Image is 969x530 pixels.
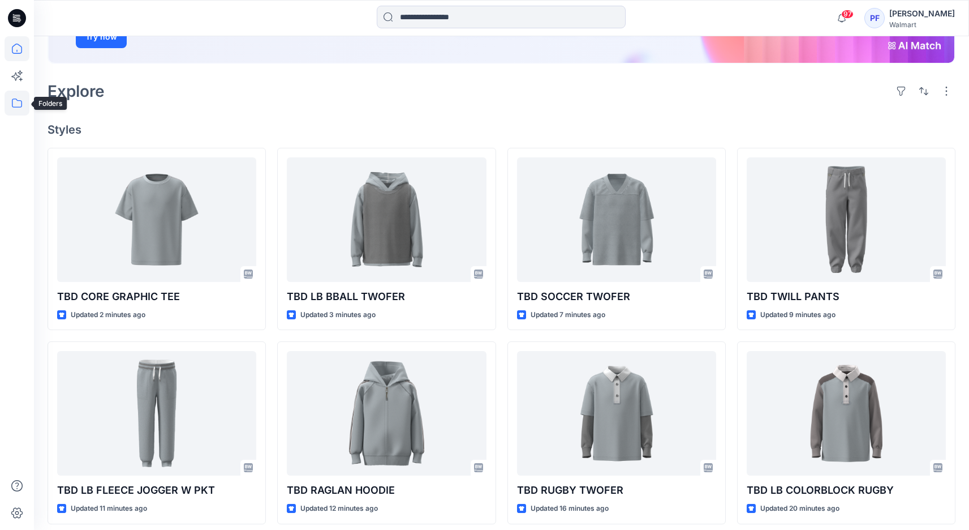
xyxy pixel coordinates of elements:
p: TBD LB BBALL TWOFER [287,289,486,305]
p: TBD TWILL PANTS [747,289,946,305]
div: Walmart [889,20,955,29]
a: TBD LB FLEECE JOGGER W PKT [57,351,256,476]
a: TBD RUGBY TWOFER [517,351,716,476]
a: TBD TWILL PANTS [747,157,946,282]
p: TBD SOCCER TWOFER [517,289,716,305]
span: 97 [841,10,854,19]
p: Updated 7 minutes ago [531,309,605,321]
button: Try now [76,25,127,48]
p: TBD RUGBY TWOFER [517,482,716,498]
a: TBD CORE GRAPHIC TEE [57,157,256,282]
p: TBD LB FLEECE JOGGER W PKT [57,482,256,498]
p: Updated 9 minutes ago [760,309,836,321]
p: Updated 16 minutes ago [531,503,609,515]
div: [PERSON_NAME] [889,7,955,20]
p: Updated 3 minutes ago [300,309,376,321]
p: TBD CORE GRAPHIC TEE [57,289,256,305]
h2: Explore [48,82,105,100]
a: TBD RAGLAN HOODIE [287,351,486,476]
a: TBD LB COLORBLOCK RUGBY [747,351,946,476]
p: Updated 12 minutes ago [300,503,378,515]
p: TBD RAGLAN HOODIE [287,482,486,498]
a: TBD SOCCER TWOFER [517,157,716,282]
div: PF [864,8,885,28]
h4: Styles [48,123,955,136]
p: Updated 2 minutes ago [71,309,145,321]
p: TBD LB COLORBLOCK RUGBY [747,482,946,498]
a: TBD LB BBALL TWOFER [287,157,486,282]
p: Updated 11 minutes ago [71,503,147,515]
p: Updated 20 minutes ago [760,503,839,515]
